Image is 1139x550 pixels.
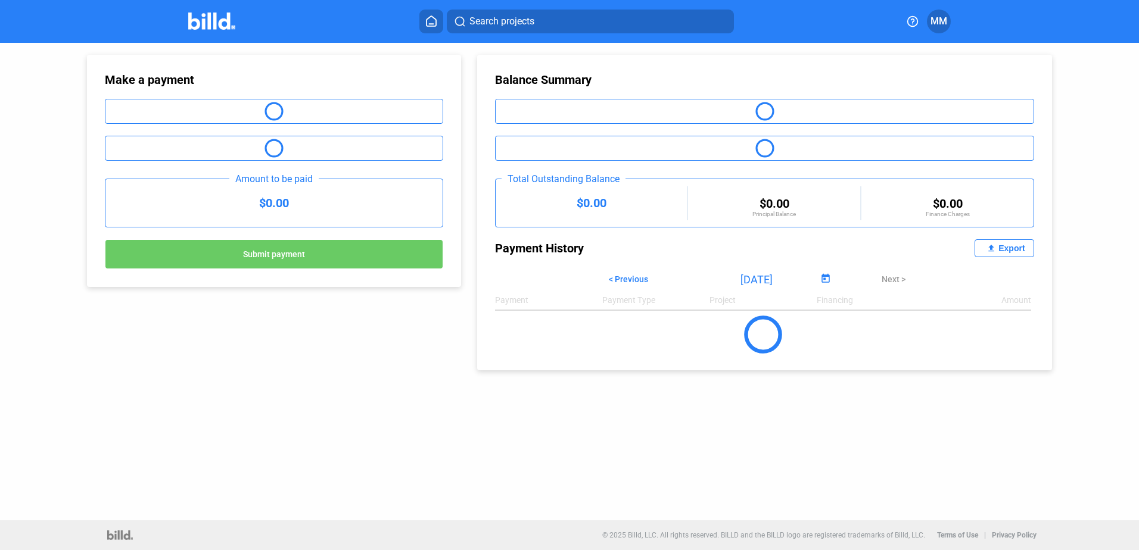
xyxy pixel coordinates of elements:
div: Make a payment [105,73,308,87]
div: $0.00 [496,196,687,210]
div: Payment Type [602,295,709,305]
button: Open calendar [818,271,834,287]
div: Principal Balance [688,211,860,217]
div: Project [709,295,817,305]
img: logo [107,530,133,540]
p: | [984,531,986,539]
div: Total Outstanding Balance [502,173,625,185]
img: Billd Company Logo [188,12,235,30]
span: Search projects [469,14,534,29]
span: MM [931,14,947,29]
b: Privacy Policy [992,531,1037,539]
div: Payment History [495,239,765,257]
div: $0.00 [861,196,1034,211]
span: < Previous [609,274,648,284]
div: Payment [495,295,602,305]
span: Next > [882,274,905,284]
div: $0.00 [688,196,860,211]
div: Financing [817,295,924,305]
div: Amount [1001,295,1031,305]
div: $0.00 [105,179,443,227]
div: Finance Charges [861,211,1034,217]
span: Submit payment [243,250,305,260]
div: Balance Summary [495,73,1034,87]
div: Amount to be paid [229,173,319,185]
b: Terms of Use [937,531,978,539]
p: © 2025 Billd, LLC. All rights reserved. BILLD and the BILLD logo are registered trademarks of Bil... [602,531,925,539]
mat-icon: file_upload [984,241,998,255]
div: Export [998,243,1025,253]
